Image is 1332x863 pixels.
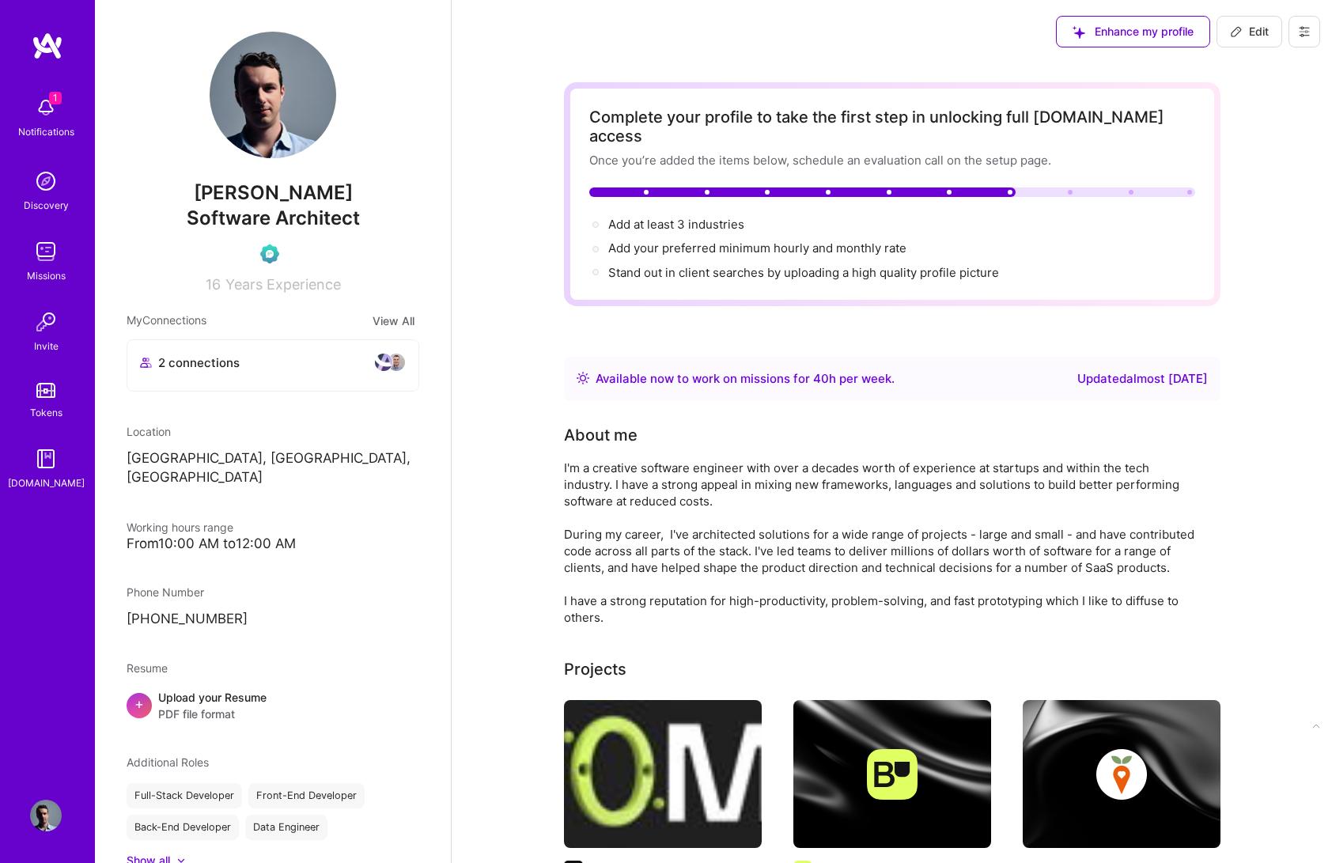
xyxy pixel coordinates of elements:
img: discovery [30,165,62,197]
img: bell [30,92,62,123]
div: Stand out in client searches by uploading a high quality profile picture [608,264,999,281]
div: Tokens [30,404,62,421]
div: Notifications [18,123,74,140]
i: icon SuggestedTeams [1073,26,1085,39]
span: [PERSON_NAME] [127,181,419,205]
div: Once you’re added the items below, schedule an evaluation call on the setup page. [589,152,1195,168]
div: Updated almost [DATE] [1077,369,1208,388]
button: View All [368,312,419,330]
button: Edit [1217,16,1282,47]
img: avatar [374,353,393,372]
span: My Connections [127,312,206,330]
div: Data Engineer [245,815,327,840]
img: guide book [30,443,62,475]
p: [GEOGRAPHIC_DATA], [GEOGRAPHIC_DATA], [GEOGRAPHIC_DATA] [127,449,419,487]
span: Add your preferred minimum hourly and monthly rate [608,240,906,255]
span: 16 [206,276,221,293]
div: Discovery [24,197,69,214]
i: icon Collaborator [140,357,152,369]
button: Enhance my profile [1056,16,1210,47]
div: Projects [564,657,626,681]
span: Add at least 3 industries [608,217,744,232]
div: Back-End Developer [127,815,239,840]
img: Invite [30,306,62,338]
span: 40 [813,371,829,386]
div: Complete your profile to take the first step in unlocking full [DOMAIN_NAME] access [589,108,1195,146]
img: cover [793,700,991,849]
div: +Upload your ResumePDF file format [127,689,419,722]
div: Upload your Resume [158,689,267,722]
img: cover [1023,700,1220,849]
img: Company logo [867,749,918,800]
span: Working hours range [127,520,233,534]
span: Software Architect [187,206,360,229]
span: 2 connections [158,354,240,371]
span: Additional Roles [127,755,209,769]
span: Edit [1230,24,1269,40]
div: Invite [34,338,59,354]
img: Company logo [1096,749,1147,800]
p: [PHONE_NUMBER] [127,610,419,629]
button: 2 connectionsavataravatar [127,339,419,392]
div: Full-Stack Developer [127,783,242,808]
img: avatar [387,353,406,372]
span: 1 [49,92,62,104]
div: From 10:00 AM to 12:00 AM [127,536,419,552]
img: logo [32,32,63,60]
img: tokens [36,383,55,398]
div: [DOMAIN_NAME] [8,475,85,491]
img: User Avatar [30,800,62,831]
img: User Avatar [210,32,336,158]
span: PDF file format [158,706,267,722]
img: B. NØME [564,700,762,849]
span: Enhance my profile [1073,24,1194,40]
span: Resume [127,661,168,675]
a: User Avatar [26,800,66,831]
div: About me [564,423,638,447]
img: teamwork [30,236,62,267]
div: Front-End Developer [248,783,365,808]
span: Years Experience [225,276,341,293]
div: Available now to work on missions for h per week . [596,369,895,388]
img: Availability [577,372,589,384]
span: Phone Number [127,585,204,599]
img: Evaluation Call Pending [260,244,279,263]
div: Missions [27,267,66,284]
div: I'm a creative software engineer with over a decades worth of experience at startups and within t... [564,460,1197,626]
div: Location [127,423,419,440]
span: + [134,695,144,712]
